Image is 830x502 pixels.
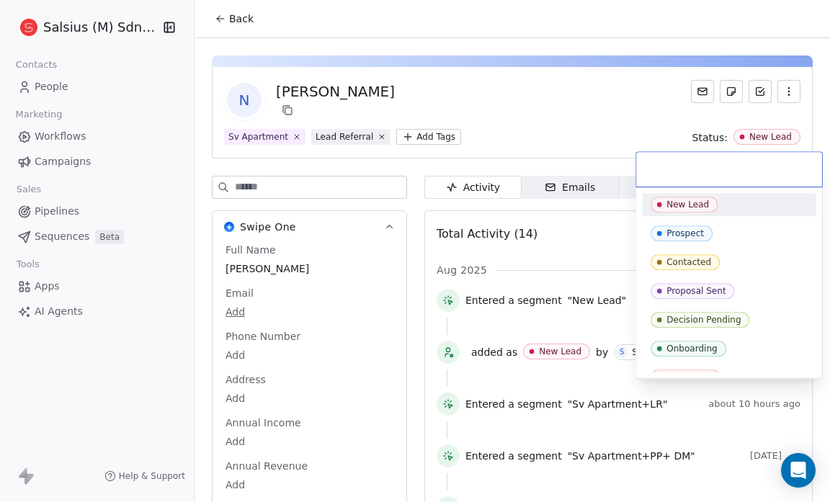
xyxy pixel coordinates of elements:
div: Proposal Sent [666,286,726,296]
div: Decision Pending [666,315,741,325]
div: Prospect [666,228,704,238]
div: Onboarding [666,344,718,354]
div: Suggestions [642,193,816,389]
div: Contacted [666,257,711,267]
div: New Lead [666,200,709,210]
